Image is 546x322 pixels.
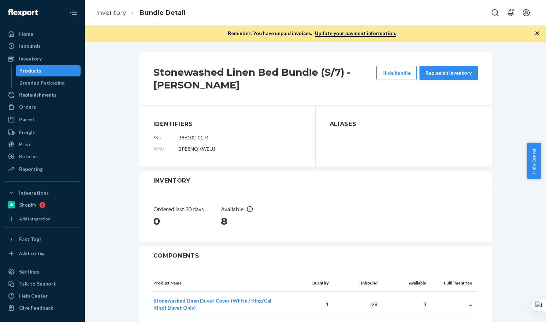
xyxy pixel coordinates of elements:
[19,141,30,148] div: Prep
[4,40,81,52] a: Inbounds
[19,189,49,196] div: Integrations
[4,139,81,150] a: Prep
[153,206,204,212] span: Ordered last 30 days
[283,292,332,317] td: 1
[519,6,533,20] button: Open account menu
[153,134,164,140] p: sku
[153,177,478,185] h3: Inventory
[4,127,81,138] a: Freight
[16,77,81,88] a: Branded Packaging
[4,187,81,199] button: Integrations
[19,30,33,38] div: Home
[429,292,478,317] td: ...
[19,292,48,299] div: Help Center
[315,30,396,37] a: Update your payment information.
[90,2,191,23] ol: breadcrumbs
[4,28,81,40] a: Home
[19,91,57,98] div: Replenishments
[153,252,478,260] h3: Components
[178,134,209,140] span: B86102-01-K
[4,53,81,64] a: Inventory
[4,151,81,162] a: Returns
[380,275,429,292] th: Available
[153,215,160,227] span: 0
[153,146,164,152] p: bsku
[504,6,518,20] button: Open notifications
[488,6,502,20] button: Open Search Box
[96,9,126,17] a: Inventory
[4,199,81,211] a: Shopify
[153,298,271,311] a: Stonewashed Linen Duvet Cover (White / King/Cal King | Duvet Only)
[16,65,81,76] a: Products
[376,66,417,80] button: Hide bundle
[8,9,38,16] img: Flexport logo
[4,248,81,259] a: Add Fast Tag
[19,216,51,222] div: Add Integration
[330,120,478,128] h3: Aliases
[19,268,39,275] div: Settings
[4,302,81,314] button: Give Feedback
[140,9,186,17] a: Bundle Detail
[19,103,36,110] div: Orders
[380,292,429,317] td: 8
[178,146,215,152] span: BPE8NQKWEUJ
[153,66,376,91] h2: Stonewashed Linen Bed Bundle (S/7) - [PERSON_NAME]
[19,280,56,287] div: Talk to Support
[331,292,380,317] td: 28
[19,236,42,243] div: Fast Tags
[283,275,332,292] th: Quantity
[153,275,283,292] th: Product Name
[429,275,478,292] th: Fulfillment fee
[19,116,34,123] div: Parcel
[527,143,541,179] button: Help Center
[66,6,81,20] button: Close Navigation
[19,129,36,136] div: Freight
[4,234,81,245] button: Fast Tags
[19,201,36,208] div: Shopify
[19,42,41,50] div: Inbounds
[419,66,478,80] button: Replenish inventory
[19,55,42,62] div: Inventory
[19,153,38,160] div: Returns
[4,213,81,225] a: Add Integration
[221,206,243,212] span: Available
[19,79,65,86] div: Branded Packaging
[19,67,41,74] div: Products
[19,166,43,173] div: Reporting
[4,163,81,175] a: Reporting
[4,266,81,277] a: Settings
[4,89,81,100] a: Replenishments
[19,250,45,256] div: Add Fast Tag
[4,101,81,113] a: Orders
[331,275,380,292] th: Inbound
[4,278,81,289] a: Talk to Support
[4,290,81,301] a: Help Center
[19,304,53,311] div: Give Feedback
[153,120,301,128] h3: Identifiers
[4,114,81,125] a: Parcel
[228,30,396,37] p: Reminder: You have unpaid invoices.
[221,215,227,227] span: 8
